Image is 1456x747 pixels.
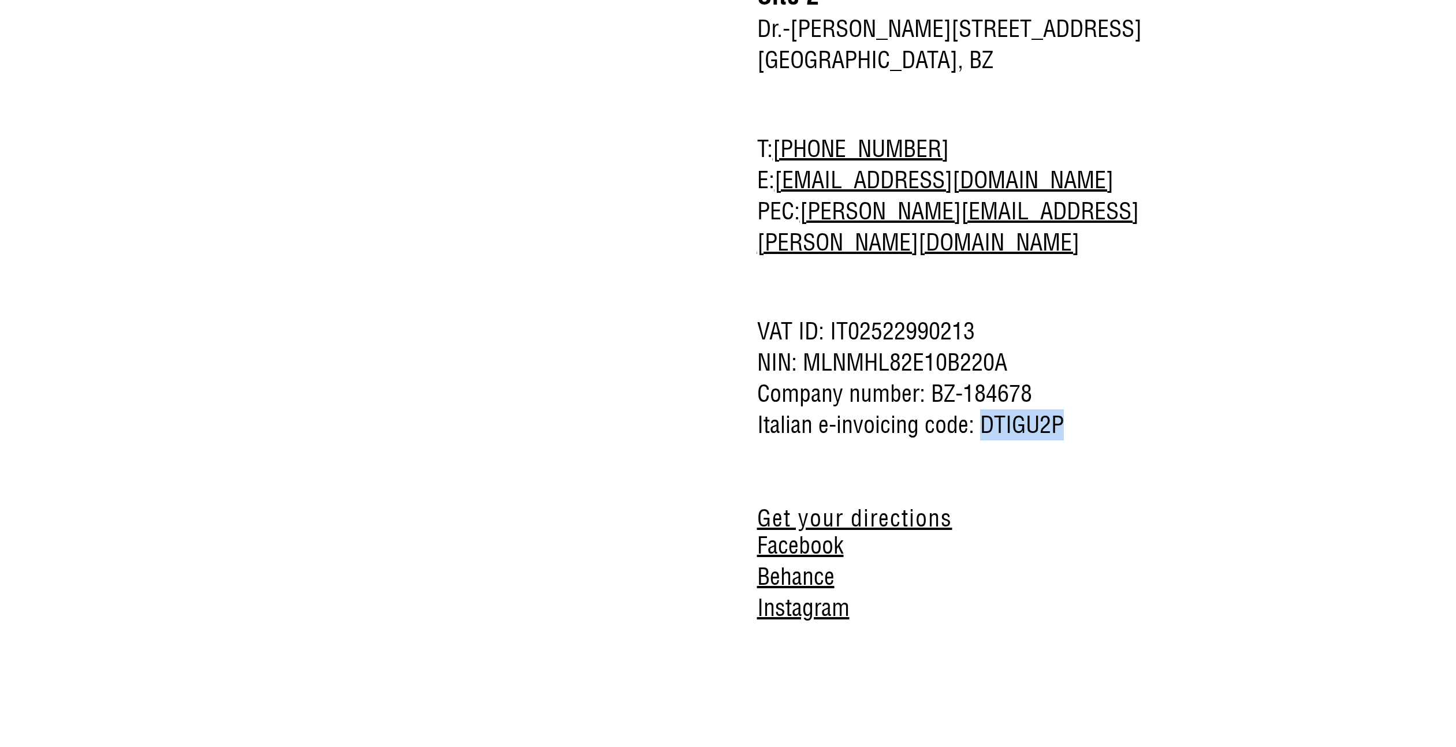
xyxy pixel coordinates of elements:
[757,562,835,591] a: Behance
[757,409,1161,440] span: Italian e-invoicing code: DTIGU2P
[757,507,952,530] a: Get your directions
[757,196,1161,258] span: PEC:
[757,531,844,560] a: Facebook
[757,196,1139,257] a: [PERSON_NAME][EMAIL_ADDRESS][PERSON_NAME][DOMAIN_NAME]
[757,347,1161,378] span: NIN: MLNMHL82E10B220A
[757,378,1161,409] span: Company number: BZ-184678
[773,134,949,163] a: [PHONE_NUMBER]
[757,44,1161,76] span: [GEOGRAPHIC_DATA], BZ
[757,133,1161,165] span: T:
[757,316,1161,347] span: VAT ID: IT02522990213
[757,13,1161,44] span: Dr.-[PERSON_NAME][STREET_ADDRESS]
[774,165,1114,195] a: [EMAIL_ADDRESS][DOMAIN_NAME]
[757,165,1161,196] span: E:
[757,593,850,622] a: Instagram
